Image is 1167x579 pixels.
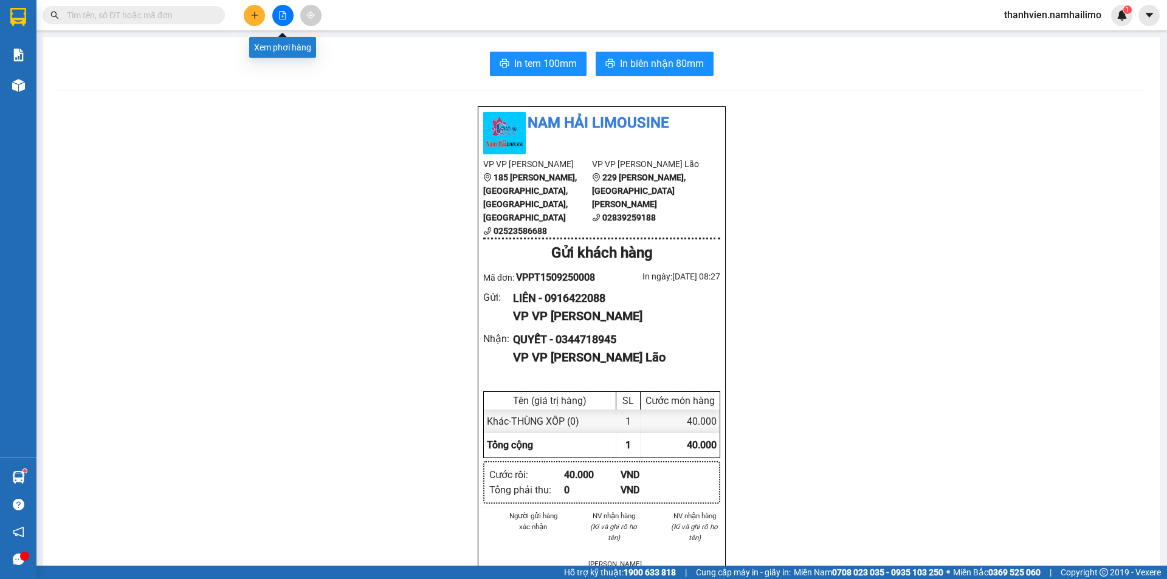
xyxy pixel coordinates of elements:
sup: 1 [23,469,27,473]
input: Tìm tên, số ĐT hoặc mã đơn [67,9,210,22]
img: logo.jpg [483,112,526,154]
span: phone [483,227,492,235]
span: aim [306,11,315,19]
sup: 1 [1123,5,1132,14]
span: search [50,11,59,19]
img: warehouse-icon [12,79,25,92]
div: Tổng phải thu : [489,482,564,498]
b: 02839259188 [602,213,656,222]
b: 229 [PERSON_NAME], [GEOGRAPHIC_DATA][PERSON_NAME] [592,173,686,209]
div: 1 [616,409,641,433]
img: solution-icon [12,49,25,61]
div: Cước rồi : [489,467,564,482]
span: ⚪️ [946,570,950,575]
li: VP VP [PERSON_NAME] Lão [592,157,701,171]
button: caret-down [1138,5,1160,26]
div: QUYẾT - 0344718945 [513,331,711,348]
span: file-add [278,11,287,19]
span: question-circle [13,499,24,510]
span: environment [592,173,601,182]
i: (Kí và ghi rõ họ tên) [590,522,637,542]
li: Nam Hải Limousine [483,112,720,135]
span: VPPT1509250008 [516,272,595,283]
span: Miền Nam [794,566,943,579]
span: notification [13,526,24,538]
button: printerIn biên nhận 80mm [596,52,714,76]
div: 40.000 [564,467,621,482]
div: Nhận : [483,331,513,346]
span: Miền Bắc [953,566,1041,579]
li: NV nhận hàng [669,510,720,521]
span: thanhvien.namhailimo [994,7,1111,22]
span: 40.000 [687,439,717,451]
img: icon-new-feature [1117,10,1127,21]
span: In tem 100mm [514,56,577,71]
span: Hỗ trợ kỹ thuật: [564,566,676,579]
div: LIÊN - 0916422088 [513,290,711,307]
div: VP VP [PERSON_NAME] [513,307,711,326]
span: Tổng cộng [487,439,533,451]
span: | [685,566,687,579]
strong: 1900 633 818 [624,567,676,577]
span: | [1050,566,1052,579]
span: 1 [625,439,631,451]
li: [PERSON_NAME] [588,558,640,569]
button: printerIn tem 100mm [490,52,587,76]
img: warehouse-icon [12,471,25,484]
span: environment [483,173,492,182]
div: Tên (giá trị hàng) [487,395,613,406]
div: VND [621,482,677,498]
span: printer [605,58,615,70]
span: message [13,553,24,565]
div: 40.000 [641,409,720,433]
span: caret-down [1144,10,1155,21]
span: 1 [1125,5,1129,14]
i: (Kí và ghi rõ họ tên) [671,522,718,542]
div: VP VP [PERSON_NAME] Lão [513,348,711,367]
div: Gửi : [483,290,513,305]
div: SL [619,395,637,406]
div: Gửi khách hàng [483,242,720,265]
span: plus [250,11,259,19]
li: NV nhận hàng [588,510,640,521]
div: In ngày: [DATE] 08:27 [602,270,720,283]
li: VP VP [PERSON_NAME] [483,157,592,171]
button: plus [244,5,265,26]
span: printer [500,58,509,70]
b: 185 [PERSON_NAME], [GEOGRAPHIC_DATA], [GEOGRAPHIC_DATA], [GEOGRAPHIC_DATA] [483,173,577,222]
span: Cung cấp máy in - giấy in: [696,566,791,579]
div: 0 [564,482,621,498]
div: VND [621,467,677,482]
div: Cước món hàng [644,395,717,406]
img: logo-vxr [10,8,26,26]
div: Mã đơn: [483,270,602,285]
span: phone [592,213,601,222]
strong: 0369 525 060 [988,567,1041,577]
span: copyright [1100,568,1108,577]
span: Khác - THÙNG XỐP (0) [487,416,579,427]
button: aim [300,5,322,26]
b: 02523586688 [494,226,547,236]
li: Người gửi hàng xác nhận [508,510,559,532]
button: file-add [272,5,294,26]
span: In biên nhận 80mm [620,56,704,71]
strong: 0708 023 035 - 0935 103 250 [832,567,943,577]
